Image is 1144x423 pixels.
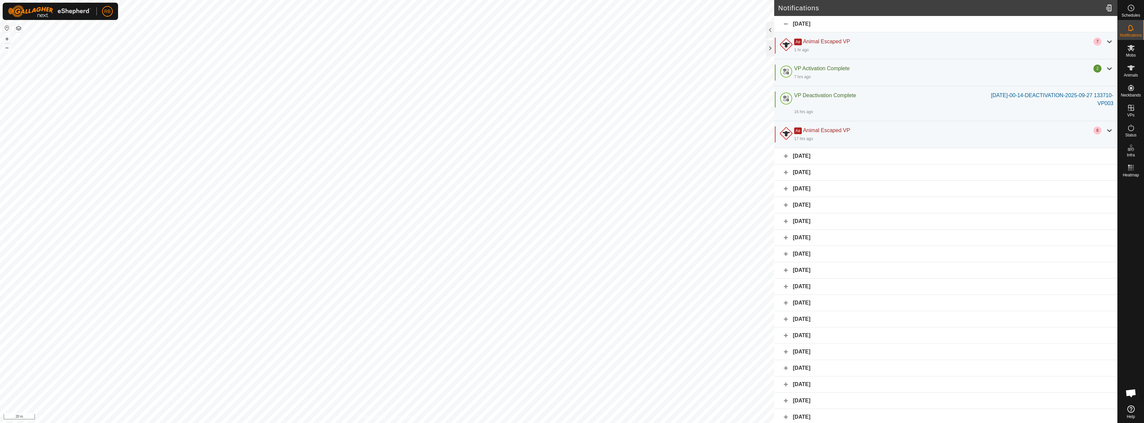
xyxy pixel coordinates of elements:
[15,24,23,32] button: Map Layers
[3,24,11,32] button: Reset Map
[1125,133,1136,137] span: Status
[778,4,1103,12] h2: Notifications
[794,66,850,71] span: VP Activation Complete
[1093,38,1101,46] div: 7
[1123,173,1139,177] span: Heatmap
[1126,53,1136,57] span: Mobs
[794,39,802,45] span: Ae
[1127,415,1135,419] span: Help
[104,8,110,15] span: RB
[774,311,1117,327] div: [DATE]
[1121,383,1141,403] div: Open chat
[774,148,1117,164] div: [DATE]
[774,344,1117,360] div: [DATE]
[774,213,1117,230] div: [DATE]
[794,47,809,53] div: 1 hr ago
[1093,126,1101,134] div: 6
[986,92,1113,107] div: [DATE]-00-14-DEACTIVATION-2025-09-27 133710-VP003
[774,246,1117,262] div: [DATE]
[774,295,1117,311] div: [DATE]
[1121,93,1141,97] span: Neckbands
[394,414,413,420] a: Contact Us
[3,35,11,43] button: +
[361,414,386,420] a: Privacy Policy
[774,230,1117,246] div: [DATE]
[794,74,811,80] div: 7 hrs ago
[1120,33,1142,37] span: Notifications
[1124,73,1138,77] span: Animals
[794,127,802,134] span: Ae
[774,279,1117,295] div: [DATE]
[774,360,1117,376] div: [DATE]
[774,376,1117,393] div: [DATE]
[774,181,1117,197] div: [DATE]
[774,393,1117,409] div: [DATE]
[794,136,813,142] div: 17 hrs ago
[794,93,856,98] span: VP Deactivation Complete
[774,16,1117,32] div: [DATE]
[8,5,91,17] img: Gallagher Logo
[774,262,1117,279] div: [DATE]
[3,44,11,52] button: –
[1118,403,1144,421] a: Help
[774,164,1117,181] div: [DATE]
[1127,153,1135,157] span: Infra
[1121,13,1140,17] span: Schedules
[774,197,1117,213] div: [DATE]
[774,327,1117,344] div: [DATE]
[803,127,850,133] span: Animal Escaped VP
[1093,65,1101,73] div: 2
[803,39,850,44] span: Animal Escaped VP
[794,109,813,115] div: 16 hrs ago
[1127,113,1134,117] span: VPs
